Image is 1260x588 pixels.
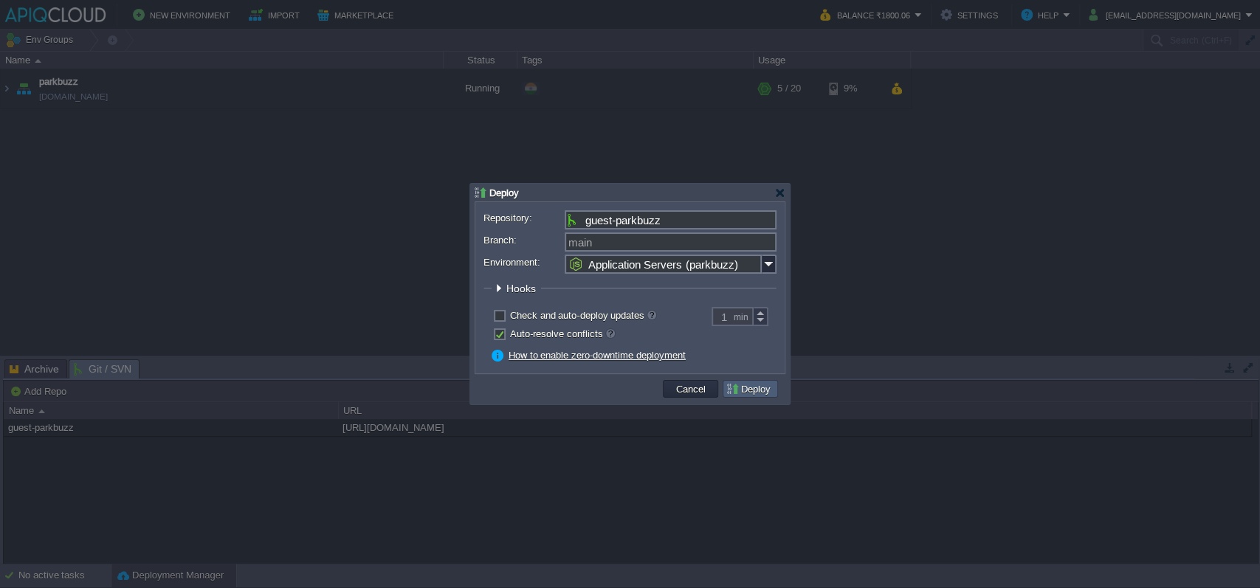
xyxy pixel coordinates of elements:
div: min [734,308,751,325]
label: Repository: [483,210,563,226]
button: Cancel [672,382,710,395]
span: Deploy [489,187,519,198]
label: Check and auto-deploy updates [510,310,656,321]
a: How to enable zero-downtime deployment [509,350,686,361]
span: Hooks [506,283,540,294]
label: Environment: [483,255,563,270]
label: Branch: [483,232,563,248]
button: Deploy [726,382,775,395]
label: Auto-resolve conflicts [510,328,615,339]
